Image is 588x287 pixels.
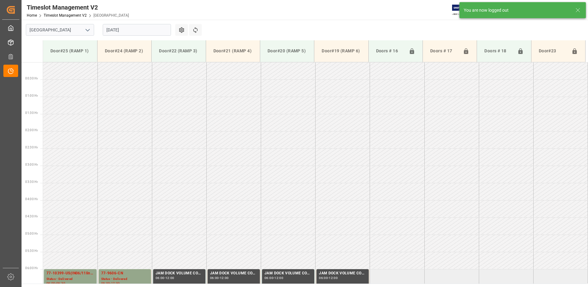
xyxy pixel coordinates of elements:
div: 06:00 [156,277,165,279]
div: Status - Delivered [101,277,149,282]
div: 12:00 [111,282,120,285]
div: Door#24 (RAMP 2) [102,45,146,57]
div: Door#25 (RAMP 1) [48,45,92,57]
div: Doors # 17 [428,45,460,57]
div: 77-9606-CN [101,270,149,277]
div: 12:00 [274,277,283,279]
span: 02:30 Hr [25,146,38,149]
div: JAM DOCK VOLUME CONTROL [319,270,366,277]
div: 06:00 [319,277,328,279]
div: - [55,282,56,285]
span: 05:00 Hr [25,232,38,235]
div: Door#20 (RAMP 5) [265,45,309,57]
div: JAM DOCK VOLUME CONTROL [264,270,312,277]
div: 12:00 [220,277,229,279]
div: 12:00 [165,277,174,279]
div: - [328,277,329,279]
span: 04:00 Hr [25,197,38,201]
div: 12:00 [329,277,338,279]
div: Door#19 (RAMP 6) [319,45,363,57]
div: Door#23 [536,45,569,57]
div: 06:30 [56,282,65,285]
img: Exertis%20JAM%20-%20Email%20Logo.jpg_1722504956.jpg [452,5,473,15]
span: 06:00 Hr [25,266,38,270]
div: Doors # 18 [482,45,514,57]
div: Doors # 16 [374,45,406,57]
span: 04:30 Hr [25,215,38,218]
div: Status - Delivered [46,277,94,282]
div: 06:00 [46,282,55,285]
div: 06:00 [101,282,110,285]
div: 06:00 [210,277,219,279]
a: Timeslot Management V2 [44,13,87,18]
input: Type to search/select [26,24,94,36]
div: JAM DOCK VOLUME CONTROL [156,270,203,277]
span: 03:30 Hr [25,180,38,184]
div: - [110,282,111,285]
span: 03:00 Hr [25,163,38,166]
span: 00:30 Hr [25,77,38,80]
div: Door#21 (RAMP 4) [211,45,255,57]
div: - [273,277,274,279]
div: - [219,277,220,279]
div: 77-10399-US(IN06/11lines) [46,270,94,277]
span: 01:30 Hr [25,111,38,115]
div: Door#22 (RAMP 3) [157,45,201,57]
button: open menu [83,25,92,35]
div: JAM DOCK VOLUME CONTROL [210,270,257,277]
a: Home [27,13,37,18]
span: 01:00 Hr [25,94,38,97]
span: 02:00 Hr [25,128,38,132]
div: You are now logged out [464,7,570,14]
div: 06:00 [264,277,273,279]
div: Timeslot Management V2 [27,3,129,12]
span: 05:30 Hr [25,249,38,253]
input: DD.MM.YYYY [103,24,171,36]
